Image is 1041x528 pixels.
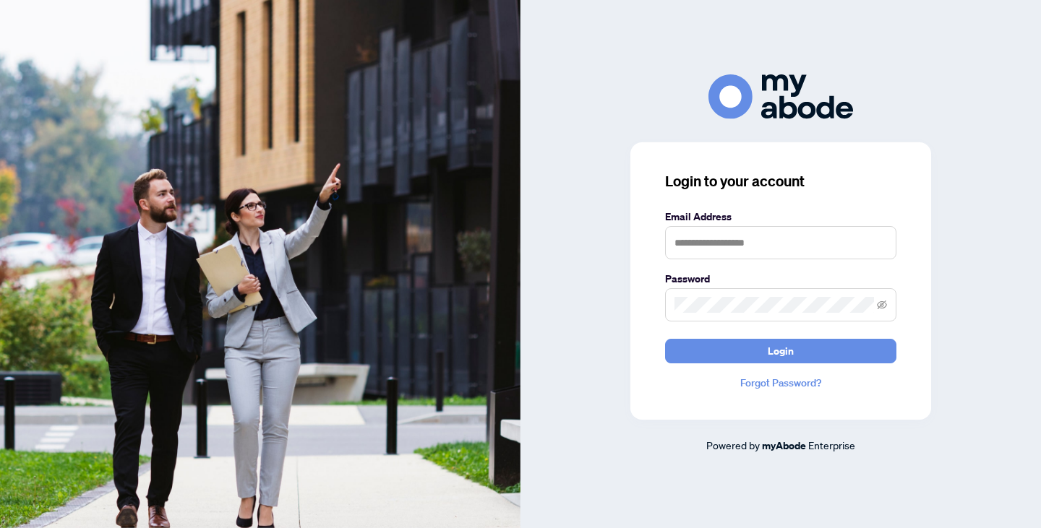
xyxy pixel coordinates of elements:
a: Forgot Password? [665,375,896,391]
span: Enterprise [808,438,855,451]
img: ma-logo [708,74,853,118]
a: myAbode [762,438,806,454]
span: Powered by [706,438,760,451]
span: Login [768,339,794,363]
label: Password [665,271,896,287]
label: Email Address [665,209,896,225]
span: eye-invisible [877,300,887,310]
h3: Login to your account [665,171,896,191]
button: Login [665,339,896,363]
